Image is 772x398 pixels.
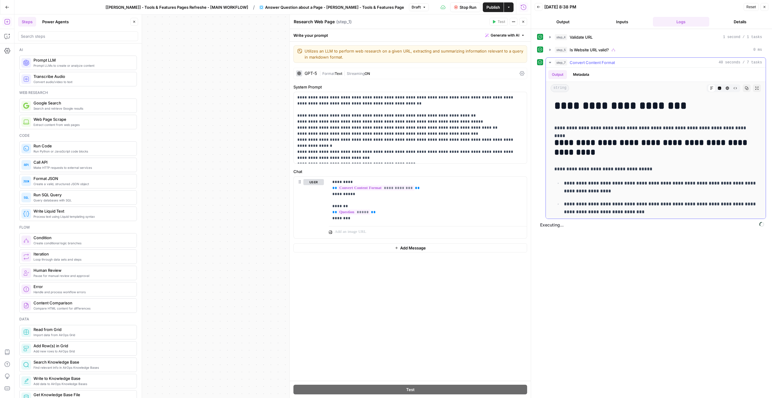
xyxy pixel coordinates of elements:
[653,17,710,27] button: Logs
[33,181,132,186] span: Create a valid, structured JSON object
[546,68,766,219] div: 40 seconds / 7 tasks
[19,225,137,230] div: Flow
[336,19,352,25] span: ( step_1 )
[486,4,500,10] span: Publish
[555,34,567,40] span: step_4
[19,133,137,138] div: Code
[594,17,650,27] button: Inputs
[293,169,527,175] label: Chat
[33,273,132,278] span: Pause for manual review and approval
[406,387,415,393] span: Test
[712,17,768,27] button: Details
[19,47,137,53] div: Ai
[570,59,615,66] span: Convert Content Format
[293,243,527,252] button: Add Message
[39,17,72,27] button: Power Agents
[33,106,132,111] span: Search and retrieve Google results
[33,290,132,294] span: Handle and process workflow errors
[319,70,322,76] span: |
[483,2,504,12] button: Publish
[555,47,567,53] span: step_5
[719,60,762,65] span: 40 seconds / 7 tasks
[33,122,132,127] span: Extract content from web pages
[33,392,132,398] span: Get Knowledge Base File
[33,284,132,290] span: Error
[33,381,132,386] span: Add data to AirOps Knowledge Bases
[33,267,132,273] span: Human Review
[400,245,426,251] span: Add Message
[412,5,421,10] span: Draft
[33,359,132,365] span: Search Knowledge Base
[723,34,762,40] span: 1 second / 1 tasks
[294,19,335,25] textarea: Research Web Page
[450,2,480,12] button: Stop Run
[33,159,132,165] span: Call API
[33,306,132,311] span: Compare HTML content for differences
[33,208,132,214] span: Write Liquid Text
[294,177,324,238] div: user
[460,4,476,10] span: Stop Run
[548,70,567,79] button: Output
[551,84,569,92] span: string
[33,375,132,381] span: Write to Knowledge Base
[305,48,523,60] textarea: Utilizes an LLM to perform web research on a given URL, extracting and summarizing information re...
[256,2,408,12] button: Answer Question about a Page - [PERSON_NAME] - Tools & Features Page
[538,220,766,230] span: Executing...
[33,326,132,332] span: Read from Grid
[489,18,508,26] button: Test
[546,58,766,67] button: 40 seconds / 7 tasks
[483,31,527,39] button: Generate with AI
[33,149,132,154] span: Run Python or JavaScript code blocks
[409,3,429,11] button: Draft
[33,192,132,198] span: Run SQL Query
[102,2,252,12] button: [[PERSON_NAME]] - Tools & Features Pages Refreshe - [MAIN WORKFLOW]
[33,343,132,349] span: Add Row(s) in Grid
[33,235,132,241] span: Condition
[546,32,766,42] button: 1 second / 1 tasks
[33,251,132,257] span: Iteration
[335,71,342,76] span: Text
[33,214,132,219] span: Process text using Liquid templating syntax
[33,79,132,84] span: Convert audio/video to text
[753,47,762,53] span: 0 ms
[555,59,567,66] span: step_7
[365,71,370,76] span: ON
[498,19,505,24] span: Test
[546,45,766,55] button: 0 ms
[33,241,132,246] span: Create conditional logic branches
[19,316,137,322] div: Data
[33,198,132,203] span: Query databases with SQL
[33,63,132,68] span: Prompt LLMs to create or analyze content
[570,34,593,40] span: Validate URL
[33,143,132,149] span: Run Code
[106,4,248,10] span: [[PERSON_NAME]] - Tools & Features Pages Refreshe - [MAIN WORKFLOW]
[33,175,132,181] span: Format JSON
[535,17,591,27] button: Output
[33,116,132,122] span: Web Page Scrape
[19,90,137,95] div: Web research
[33,57,132,63] span: Prompt LLM
[569,70,593,79] button: Metadata
[33,300,132,306] span: Content Comparison
[33,365,132,370] span: Find relevant info in AirOps Knowledge Bases
[33,332,132,337] span: Import data from AirOps Grid
[744,3,759,11] button: Reset
[33,349,132,354] span: Add new rows to AirOps Grid
[253,4,255,11] span: /
[290,29,531,41] div: Write your prompt
[491,33,519,38] span: Generate with AI
[21,33,135,39] input: Search steps
[293,385,527,394] button: Test
[322,71,335,76] span: Format
[746,4,756,10] span: Reset
[305,71,317,75] div: GPT-5
[293,84,527,90] label: System Prompt
[18,17,36,27] button: Steps
[342,70,347,76] span: |
[347,71,365,76] span: Streaming
[265,4,404,10] span: Answer Question about a Page - [PERSON_NAME] - Tools & Features Page
[23,303,29,309] img: vrinnnclop0vshvmafd7ip1g7ohf
[570,47,609,53] span: Is Website URL valid?
[33,257,132,262] span: Loop through data sets and steps
[33,73,132,79] span: Transcribe Audio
